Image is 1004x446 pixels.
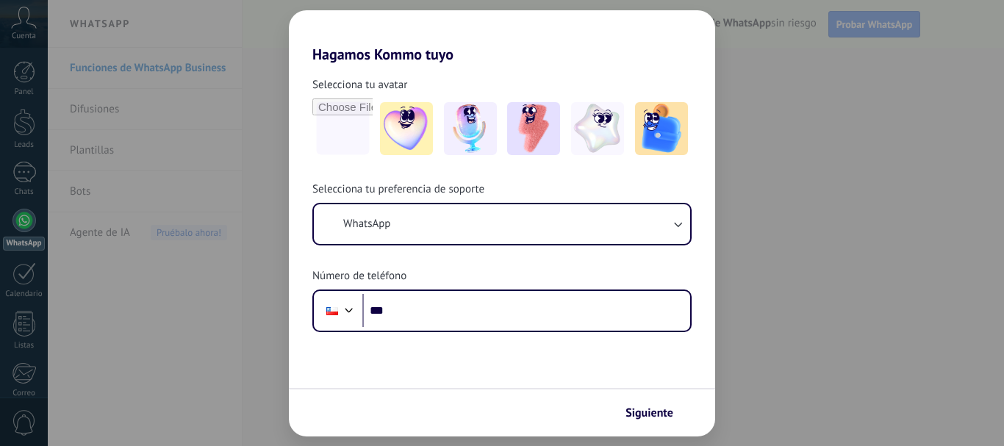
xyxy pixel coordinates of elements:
img: -4.jpeg [571,102,624,155]
button: Siguiente [619,400,693,425]
img: -2.jpeg [444,102,497,155]
img: -3.jpeg [507,102,560,155]
div: Chile: + 56 [318,295,346,326]
span: Siguiente [625,408,673,418]
span: WhatsApp [343,217,390,231]
span: Número de teléfono [312,269,406,284]
span: Selecciona tu preferencia de soporte [312,182,484,197]
img: -5.jpeg [635,102,688,155]
button: WhatsApp [314,204,690,244]
img: -1.jpeg [380,102,433,155]
h2: Hagamos Kommo tuyo [289,10,715,63]
span: Selecciona tu avatar [312,78,407,93]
